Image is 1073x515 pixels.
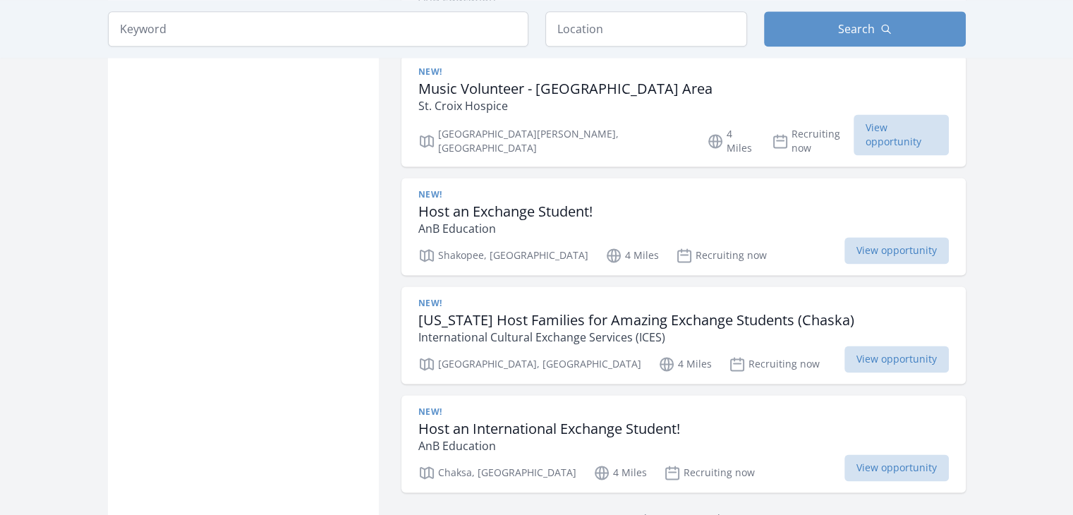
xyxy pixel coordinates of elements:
a: New! Host an Exchange Student! AnB Education Shakopee, [GEOGRAPHIC_DATA] 4 Miles Recruiting now V... [401,178,966,275]
button: Search [764,11,966,47]
span: View opportunity [844,454,949,481]
p: [GEOGRAPHIC_DATA], [GEOGRAPHIC_DATA] [418,356,641,372]
h3: Host an Exchange Student! [418,203,593,220]
p: AnB Education [418,437,680,454]
input: Location [545,11,747,47]
p: Recruiting now [676,247,767,264]
h3: [US_STATE] Host Families for Amazing Exchange Students (Chaska) [418,312,854,329]
a: New! [US_STATE] Host Families for Amazing Exchange Students (Chaska) International Cultural Excha... [401,286,966,384]
span: View opportunity [844,346,949,372]
p: 4 Miles [658,356,712,372]
p: [GEOGRAPHIC_DATA][PERSON_NAME], [GEOGRAPHIC_DATA] [418,127,690,155]
p: Chaksa, [GEOGRAPHIC_DATA] [418,464,576,481]
span: View opportunity [844,237,949,264]
p: Recruiting now [772,127,854,155]
p: International Cultural Exchange Services (ICES) [418,329,854,346]
p: AnB Education [418,220,593,237]
span: View opportunity [854,114,948,155]
span: New! [418,298,442,309]
a: New! Music Volunteer - [GEOGRAPHIC_DATA] Area St. Croix Hospice [GEOGRAPHIC_DATA][PERSON_NAME], [... [401,55,966,166]
span: New! [418,66,442,78]
p: Recruiting now [729,356,820,372]
span: New! [418,406,442,418]
h3: Host an International Exchange Student! [418,420,680,437]
p: Recruiting now [664,464,755,481]
input: Keyword [108,11,528,47]
p: 4 Miles [707,127,755,155]
p: Shakopee, [GEOGRAPHIC_DATA] [418,247,588,264]
a: New! Host an International Exchange Student! AnB Education Chaksa, [GEOGRAPHIC_DATA] 4 Miles Recr... [401,395,966,492]
span: New! [418,189,442,200]
p: 4 Miles [593,464,647,481]
span: Search [838,20,875,37]
p: 4 Miles [605,247,659,264]
h3: Music Volunteer - [GEOGRAPHIC_DATA] Area [418,80,713,97]
p: St. Croix Hospice [418,97,713,114]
